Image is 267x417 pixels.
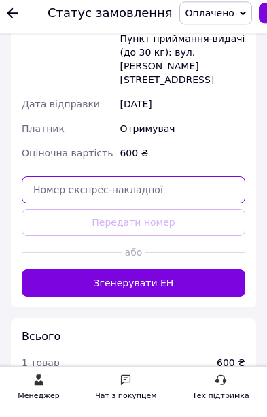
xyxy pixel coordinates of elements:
div: Повернутися назад [7,14,18,27]
div: Тех підтримка [192,397,249,410]
span: Платник [22,131,65,141]
span: Дата відправки [22,106,100,117]
div: с. Вільшанка ([GEOGRAPHIC_DATA].), Пункт приймання-видачі (до 30 кг): вул. [PERSON_NAME][STREET_A... [117,7,248,99]
div: [DATE] [117,99,248,124]
span: Оціночна вартість [22,155,113,166]
button: Згенерувати ЕН [22,277,245,304]
span: Оплачено [185,15,234,26]
span: або [122,253,145,267]
div: 600 ₴ [117,148,248,173]
div: 600 ₴ [217,363,245,377]
span: Всього [22,337,60,350]
div: Менеджер [18,397,59,410]
div: Чат з покупцем [95,397,156,410]
span: 1 товар [22,365,60,376]
input: Номер експрес-накладної [22,184,245,211]
div: Отримувач [117,124,248,148]
div: Статус замовлення [48,14,173,27]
